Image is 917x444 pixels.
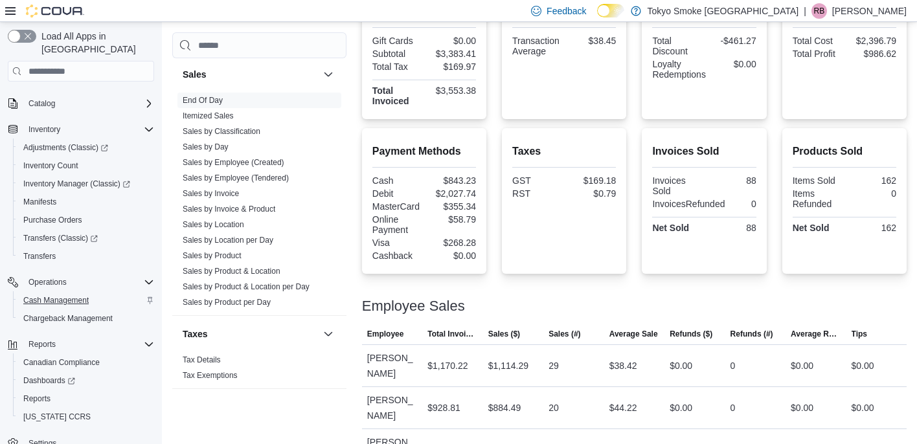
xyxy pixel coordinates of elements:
[847,36,896,46] div: $2,396.79
[362,345,422,386] div: [PERSON_NAME]
[23,394,51,404] span: Reports
[730,329,773,339] span: Refunds (#)
[13,291,159,309] button: Cash Management
[372,214,422,235] div: Online Payment
[183,142,229,151] a: Sales by Day
[183,370,238,381] span: Tax Exemptions
[23,142,108,153] span: Adjustments (Classic)
[183,298,271,307] a: Sales by Product per Day
[36,30,154,56] span: Load All Apps in [GEOGRAPHIC_DATA]
[512,175,561,186] div: GST
[609,400,637,416] div: $44.22
[567,36,616,46] div: $38.45
[183,111,234,120] a: Itemized Sales
[183,355,221,365] span: Tax Details
[547,5,586,17] span: Feedback
[18,230,154,246] span: Transfers (Classic)
[13,247,159,265] button: Transfers
[567,175,616,186] div: $169.18
[804,3,806,19] p: |
[372,36,422,46] div: Gift Cards
[23,179,130,189] span: Inventory Manager (Classic)
[427,49,476,59] div: $3,383.41
[23,357,100,368] span: Canadian Compliance
[18,409,96,425] a: [US_STATE] CCRS
[18,249,61,264] a: Transfers
[18,140,113,155] a: Adjustments (Classic)
[852,329,867,339] span: Tips
[793,223,830,233] strong: Net Sold
[23,197,56,207] span: Manifests
[427,250,476,261] div: $0.00
[26,5,84,17] img: Cova
[23,215,82,225] span: Purchase Orders
[730,400,736,416] div: 0
[3,94,159,113] button: Catalog
[23,96,154,111] span: Catalog
[512,144,616,159] h2: Taxes
[183,96,223,105] a: End Of Day
[372,250,422,261] div: Cashback
[183,267,280,276] a: Sales by Product & Location
[707,223,756,233] div: 88
[488,358,528,373] div: $1,114.29
[183,189,239,198] a: Sales by Invoice
[321,326,336,342] button: Taxes
[791,329,841,339] span: Average Refund
[372,61,422,72] div: Total Tax
[13,193,159,211] button: Manifests
[183,111,234,121] span: Itemized Sales
[183,235,273,245] span: Sales by Location per Day
[372,175,422,186] div: Cash
[23,274,72,290] button: Operations
[183,371,238,380] a: Tax Exemptions
[183,188,239,199] span: Sales by Invoice
[847,175,896,186] div: 162
[847,188,896,199] div: 0
[670,400,692,416] div: $0.00
[652,199,725,209] div: InvoicesRefunded
[13,309,159,327] button: Chargeback Management
[18,230,103,246] a: Transfers (Classic)
[183,205,275,214] a: Sales by Invoice & Product
[18,373,154,388] span: Dashboards
[183,282,310,292] span: Sales by Product & Location per Day
[23,337,154,352] span: Reports
[567,188,616,199] div: $0.79
[793,36,842,46] div: Total Cost
[28,339,56,350] span: Reports
[648,3,799,19] p: Tokyo Smoke [GEOGRAPHIC_DATA]
[3,273,159,291] button: Operations
[23,313,113,324] span: Chargeback Management
[183,204,275,214] span: Sales by Invoice & Product
[512,36,561,56] div: Transaction Average
[711,59,756,69] div: $0.00
[172,93,346,315] div: Sales
[362,387,422,428] div: [PERSON_NAME]
[372,144,476,159] h2: Payment Methods
[730,358,736,373] div: 0
[372,188,422,199] div: Debit
[372,85,409,106] strong: Total Invoiced
[847,49,896,59] div: $986.62
[372,201,422,212] div: MasterCard
[652,36,701,56] div: Total Discount
[18,409,154,425] span: Washington CCRS
[18,212,154,228] span: Purchase Orders
[13,211,159,229] button: Purchase Orders
[652,175,701,196] div: Invoices Sold
[427,400,460,416] div: $928.81
[23,96,60,111] button: Catalog
[183,219,244,230] span: Sales by Location
[183,68,318,81] button: Sales
[183,173,289,183] span: Sales by Employee (Tendered)
[549,329,580,339] span: Sales (#)
[427,61,476,72] div: $169.97
[23,412,91,422] span: [US_STATE] CCRS
[23,251,56,261] span: Transfers
[18,355,154,370] span: Canadian Compliance
[793,188,842,209] div: Items Refunded
[707,36,756,46] div: -$461.27
[183,126,260,137] span: Sales by Classification
[18,176,154,192] span: Inventory Manager (Classic)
